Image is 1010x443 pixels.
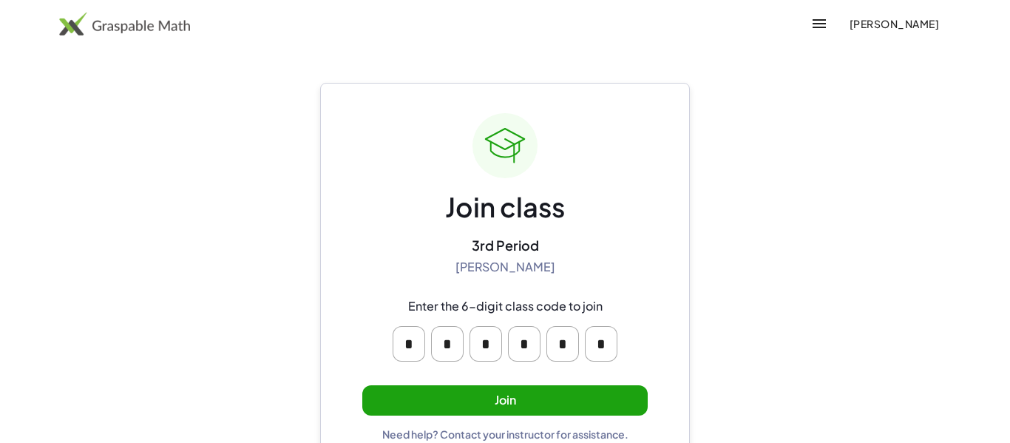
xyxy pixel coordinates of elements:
button: [PERSON_NAME] [837,10,951,37]
button: Join [362,385,648,416]
div: 3rd Period [472,237,539,254]
div: Need help? Contact your instructor for assistance. [382,427,628,441]
div: Join class [445,190,565,225]
div: [PERSON_NAME] [455,260,555,275]
span: [PERSON_NAME] [849,17,939,30]
div: Enter the 6-digit class code to join [408,299,603,314]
